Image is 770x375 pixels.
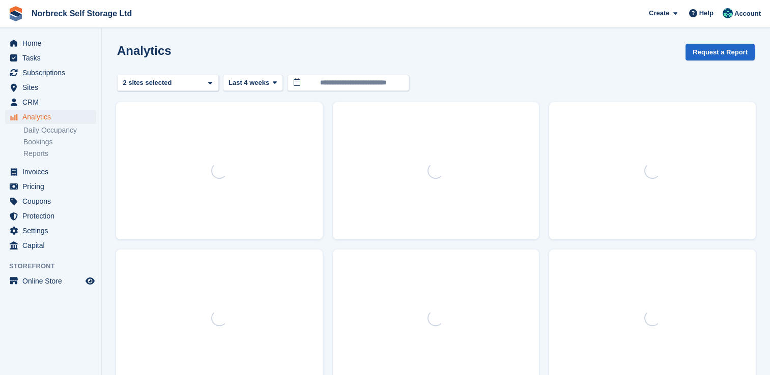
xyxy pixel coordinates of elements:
a: menu [5,194,96,208]
span: Help [699,8,714,18]
span: Create [649,8,669,18]
span: Pricing [22,179,83,194]
img: stora-icon-8386f47178a22dfd0bd8f6a31ec36ba5ce8667c1dd55bd0f319d3a0aa187defe.svg [8,6,23,21]
a: Norbreck Self Storage Ltd [27,5,136,22]
a: menu [5,36,96,50]
span: Online Store [22,274,83,288]
a: Daily Occupancy [23,126,96,135]
a: Bookings [23,137,96,147]
a: menu [5,66,96,80]
span: Invoices [22,165,83,179]
a: menu [5,238,96,253]
span: Analytics [22,110,83,124]
a: menu [5,51,96,65]
button: Request a Report [686,44,755,60]
span: Last 4 weeks [229,78,269,88]
a: Preview store [84,275,96,287]
span: Sites [22,80,83,95]
a: menu [5,110,96,124]
a: menu [5,95,96,109]
a: menu [5,80,96,95]
span: Coupons [22,194,83,208]
span: CRM [22,95,83,109]
span: Capital [22,238,83,253]
span: Settings [22,224,83,238]
a: menu [5,274,96,288]
span: Tasks [22,51,83,65]
a: menu [5,209,96,223]
img: Sally King [723,8,733,18]
a: menu [5,165,96,179]
span: Home [22,36,83,50]
h2: Analytics [117,44,172,57]
button: Last 4 weeks [223,75,283,91]
a: menu [5,179,96,194]
div: 2 sites selected [121,78,176,88]
span: Storefront [9,261,101,271]
a: Reports [23,149,96,159]
span: Protection [22,209,83,223]
span: Subscriptions [22,66,83,80]
span: Account [734,9,761,19]
a: menu [5,224,96,238]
